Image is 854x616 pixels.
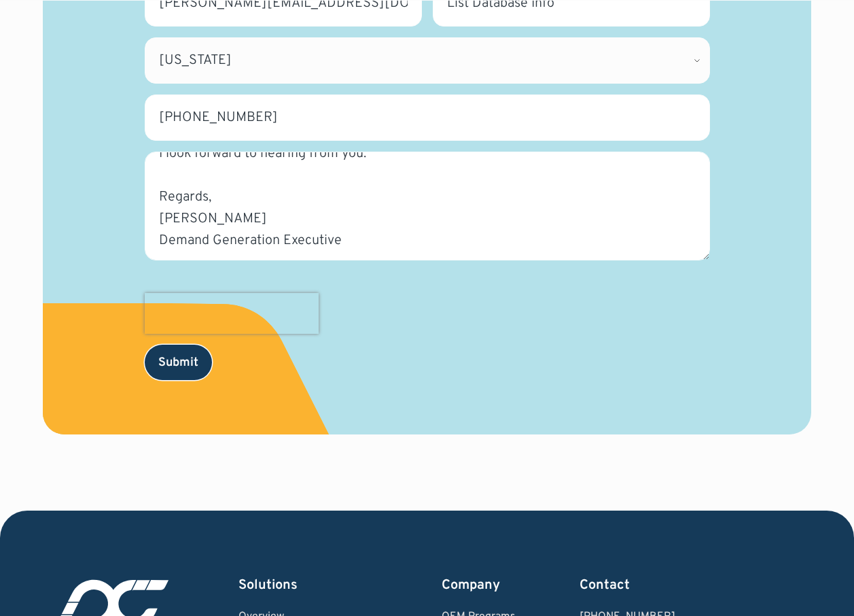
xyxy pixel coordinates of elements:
[442,576,516,595] div: Company
[145,152,710,260] textarea: Hi, Are you interested in acquiring a verified contact list of decision-makers from over 28,000 a...
[145,345,212,380] input: Submit
[580,576,801,595] div: Contact
[145,95,710,141] input: Phone number
[145,293,319,334] iframe: reCAPTCHA
[238,576,377,595] div: Solutions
